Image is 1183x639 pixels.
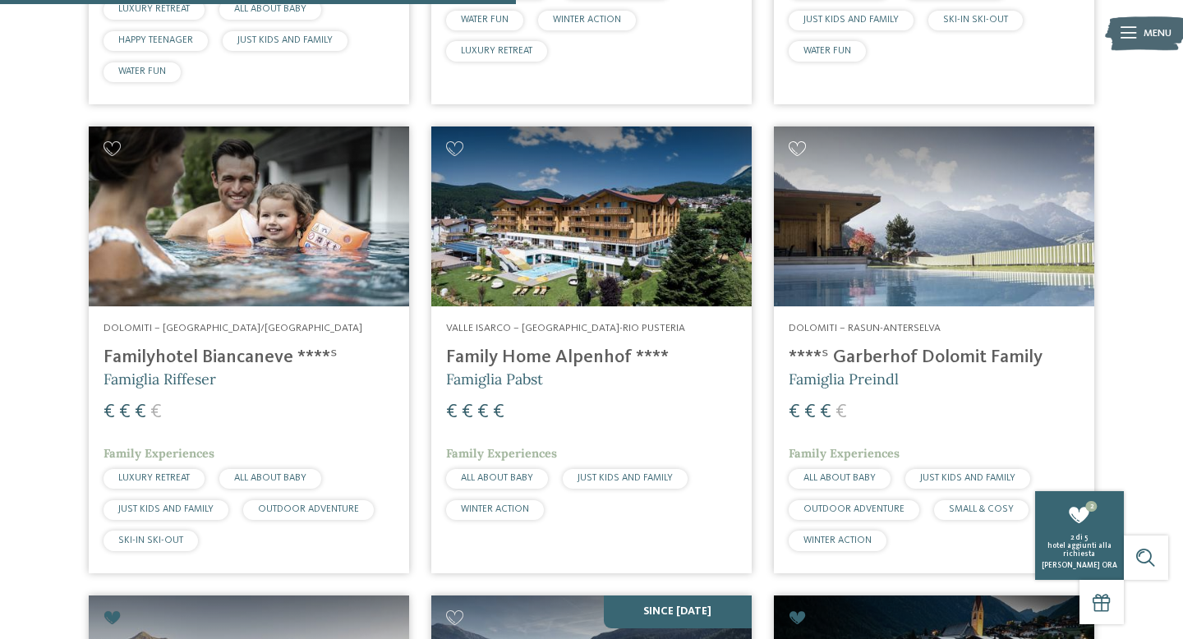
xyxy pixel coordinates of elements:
a: 2 2 di 5 hotel aggiunti alla richiesta [PERSON_NAME] ora [1035,491,1124,580]
span: JUST KIDS AND FAMILY [237,35,333,45]
span: Famiglia Riffeser [104,370,216,388]
span: € [820,402,831,422]
span: ALL ABOUT BABY [803,473,876,483]
span: LUXURY RETREAT [118,4,190,14]
span: LUXURY RETREAT [118,473,190,483]
span: € [135,402,146,422]
img: Family Home Alpenhof **** [431,126,752,306]
span: € [462,402,473,422]
span: OUTDOOR ADVENTURE [258,504,359,514]
span: 2 [1086,501,1098,513]
span: Family Experiences [789,446,900,461]
img: Cercate un hotel per famiglie? Qui troverete solo i migliori! [774,126,1094,306]
h4: Family Home Alpenhof **** [446,347,737,369]
span: € [789,402,800,422]
span: WATER FUN [461,15,509,25]
span: Dolomiti – [GEOGRAPHIC_DATA]/[GEOGRAPHIC_DATA] [104,323,362,333]
span: € [477,402,489,422]
span: JUST KIDS AND FAMILY [803,15,899,25]
span: Family Experiences [446,446,557,461]
a: Cercate un hotel per famiglie? Qui troverete solo i migliori! Valle Isarco – [GEOGRAPHIC_DATA]-Ri... [431,126,752,573]
span: € [835,402,847,422]
span: HAPPY TEENAGER [118,35,193,45]
span: Valle Isarco – [GEOGRAPHIC_DATA]-Rio Pusteria [446,323,685,333]
span: WINTER ACTION [553,15,621,25]
span: ALL ABOUT BABY [461,473,533,483]
span: Famiglia Preindl [789,370,899,388]
a: Cercate un hotel per famiglie? Qui troverete solo i migliori! Dolomiti – [GEOGRAPHIC_DATA]/[GEOGR... [89,126,409,573]
span: SKI-IN SKI-OUT [943,15,1008,25]
span: 5 [1084,534,1088,541]
span: ALL ABOUT BABY [234,473,306,483]
span: JUST KIDS AND FAMILY [920,473,1015,483]
span: SKI-IN SKI-OUT [118,536,183,545]
img: Cercate un hotel per famiglie? Qui troverete solo i migliori! [89,126,409,306]
span: WATER FUN [803,46,851,56]
span: OUTDOOR ADVENTURE [803,504,905,514]
span: Dolomiti – Rasun-Anterselva [789,323,941,333]
h4: ****ˢ Garberhof Dolomit Family [789,347,1079,369]
span: Family Experiences [104,446,214,461]
span: hotel aggiunti alla richiesta [1047,542,1112,558]
h4: Familyhotel Biancaneve ****ˢ [104,347,394,369]
span: 2 [1070,534,1074,541]
span: € [119,402,131,422]
span: € [446,402,458,422]
span: WINTER ACTION [803,536,872,545]
span: [PERSON_NAME] ora [1042,562,1117,569]
span: € [804,402,816,422]
span: di [1075,534,1083,541]
span: SMALL & COSY [949,504,1014,514]
span: € [493,402,504,422]
span: WINTER ACTION [461,504,529,514]
span: Famiglia Pabst [446,370,543,388]
a: Cercate un hotel per famiglie? Qui troverete solo i migliori! Dolomiti – Rasun-Anterselva ****ˢ G... [774,126,1094,573]
span: JUST KIDS AND FAMILY [578,473,673,483]
span: WATER FUN [118,67,166,76]
span: ALL ABOUT BABY [234,4,306,14]
span: JUST KIDS AND FAMILY [118,504,214,514]
span: € [104,402,115,422]
span: LUXURY RETREAT [461,46,532,56]
span: € [150,402,162,422]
